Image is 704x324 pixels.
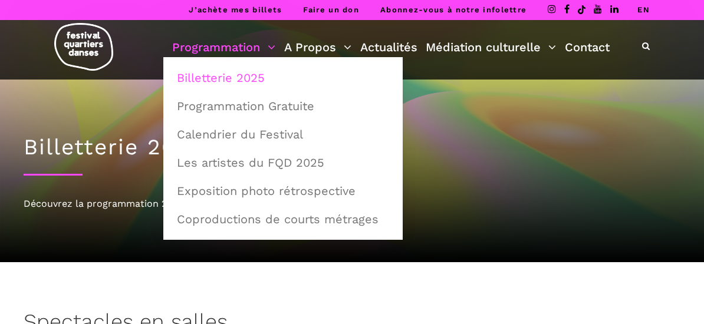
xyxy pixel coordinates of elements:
[24,196,680,211] div: Découvrez la programmation 2025 du Festival Quartiers Danses !
[360,37,417,57] a: Actualités
[380,5,527,14] a: Abonnez-vous à notre infolettre
[54,23,113,71] img: logo-fqd-med
[172,37,275,57] a: Programmation
[284,37,351,57] a: A Propos
[170,149,396,176] a: Les artistes du FQD 2025
[170,206,396,233] a: Coproductions de courts métrages
[170,64,396,91] a: Billetterie 2025
[565,37,610,57] a: Contact
[637,5,650,14] a: EN
[189,5,282,14] a: J’achète mes billets
[426,37,556,57] a: Médiation culturelle
[170,121,396,148] a: Calendrier du Festival
[24,134,680,160] h1: Billetterie 2025
[170,177,396,204] a: Exposition photo rétrospective
[170,92,396,120] a: Programmation Gratuite
[303,5,359,14] a: Faire un don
